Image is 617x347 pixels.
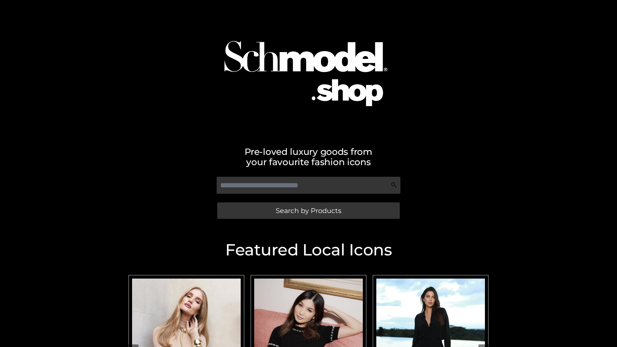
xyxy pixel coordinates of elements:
h2: Pre-loved luxury goods from your favourite fashion icons [125,147,492,167]
h2: Featured Local Icons​ [125,242,492,258]
span: Search by Products [276,207,341,214]
img: Search Icon [391,182,397,188]
a: Search by Products [217,202,400,219]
